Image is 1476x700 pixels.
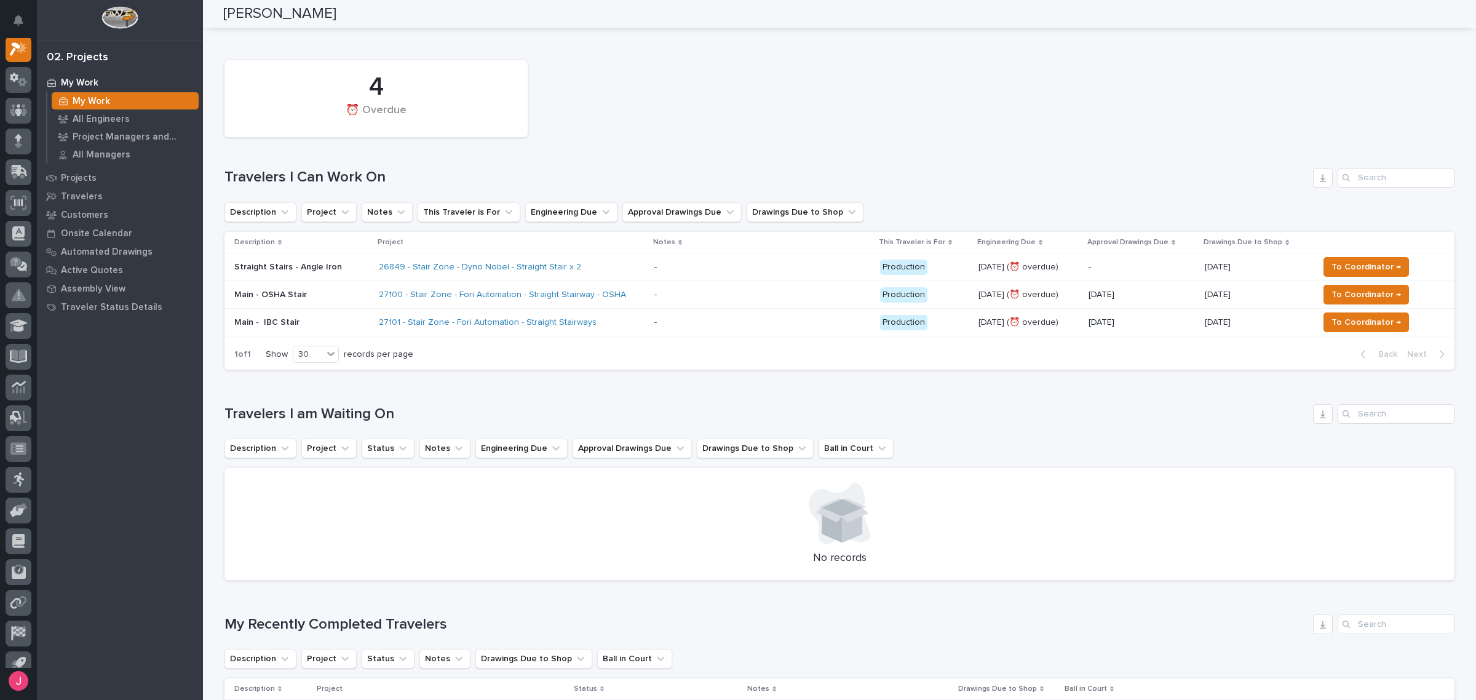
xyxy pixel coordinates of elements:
[419,649,470,669] button: Notes
[1089,290,1196,300] p: [DATE]
[301,649,357,669] button: Project
[978,262,1079,272] p: [DATE] (⏰ overdue)
[958,682,1037,696] p: Drawings Due to Shop
[73,149,130,161] p: All Managers
[224,202,296,222] button: Description
[419,439,470,458] button: Notes
[224,340,261,370] p: 1 of 1
[6,668,31,694] button: users-avatar
[224,309,1454,336] tr: Main - IBC Stair27101 - Stair Zone - Fori Automation - Straight Stairways - Production[DATE] (⏰ o...
[266,349,288,360] p: Show
[61,247,153,258] p: Automated Drawings
[223,5,336,23] h2: [PERSON_NAME]
[654,290,657,300] div: -
[47,110,203,127] a: All Engineers
[37,242,203,261] a: Automated Drawings
[475,439,568,458] button: Engineering Due
[362,439,415,458] button: Status
[1331,287,1401,302] span: To Coordinator →
[1407,349,1434,360] span: Next
[47,146,203,163] a: All Managers
[697,439,814,458] button: Drawings Due to Shop
[654,262,657,272] div: -
[15,15,31,34] div: Notifications
[1087,236,1168,249] p: Approval Drawings Due
[1205,287,1233,300] p: [DATE]
[234,317,369,328] p: Main - IBC Stair
[653,236,675,249] p: Notes
[1089,262,1196,272] p: -
[61,78,98,89] p: My Work
[61,228,132,239] p: Onsite Calendar
[61,265,123,276] p: Active Quotes
[362,649,415,669] button: Status
[880,260,927,275] div: Production
[234,290,369,300] p: Main - OSHA Stair
[224,439,296,458] button: Description
[1351,349,1402,360] button: Back
[245,104,507,130] div: ⏰ Overdue
[622,202,742,222] button: Approval Drawings Due
[224,281,1454,309] tr: Main - OSHA Stair27100 - Stair Zone - Fori Automation - Straight Stairway - OSHA - Production[DAT...
[379,317,597,328] a: 27101 - Stair Zone - Fori Automation - Straight Stairways
[61,173,97,184] p: Projects
[379,262,581,272] a: 26849 - Stair Zone - Dyno Nobel - Straight Stair x 2
[525,202,617,222] button: Engineering Due
[362,202,413,222] button: Notes
[234,682,275,696] p: Description
[47,51,108,65] div: 02. Projects
[1331,315,1401,330] span: To Coordinator →
[1371,349,1397,360] span: Back
[37,261,203,279] a: Active Quotes
[101,6,138,29] img: Workspace Logo
[1338,404,1454,424] div: Search
[317,682,343,696] p: Project
[293,348,323,361] div: 30
[61,191,103,202] p: Travelers
[574,682,597,696] p: Status
[37,298,203,316] a: Traveler Status Details
[245,72,507,103] div: 4
[61,302,162,313] p: Traveler Status Details
[47,92,203,109] a: My Work
[61,210,108,221] p: Customers
[301,202,357,222] button: Project
[1323,312,1409,332] button: To Coordinator →
[379,290,626,300] a: 27100 - Stair Zone - Fori Automation - Straight Stairway - OSHA
[1323,285,1409,304] button: To Coordinator →
[234,236,275,249] p: Description
[597,649,672,669] button: Ball in Court
[1205,260,1233,272] p: [DATE]
[234,262,369,272] p: Straight Stairs - Angle Iron
[224,169,1308,186] h1: Travelers I Can Work On
[47,128,203,145] a: Project Managers and Engineers
[819,439,894,458] button: Ball in Court
[37,279,203,298] a: Assembly View
[1402,349,1454,360] button: Next
[37,169,203,187] a: Projects
[977,236,1036,249] p: Engineering Due
[1331,260,1401,274] span: To Coordinator →
[37,224,203,242] a: Onsite Calendar
[654,317,657,328] div: -
[73,114,130,125] p: All Engineers
[573,439,692,458] button: Approval Drawings Due
[880,315,927,330] div: Production
[1338,614,1454,634] input: Search
[418,202,520,222] button: This Traveler is For
[61,284,125,295] p: Assembly View
[239,552,1440,565] p: No records
[37,73,203,92] a: My Work
[1338,168,1454,188] input: Search
[475,649,592,669] button: Drawings Due to Shop
[224,405,1308,423] h1: Travelers I am Waiting On
[224,253,1454,281] tr: Straight Stairs - Angle Iron26849 - Stair Zone - Dyno Nobel - Straight Stair x 2 - Production[DAT...
[1323,257,1409,277] button: To Coordinator →
[37,205,203,224] a: Customers
[1089,317,1196,328] p: [DATE]
[37,187,203,205] a: Travelers
[73,132,194,143] p: Project Managers and Engineers
[747,682,769,696] p: Notes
